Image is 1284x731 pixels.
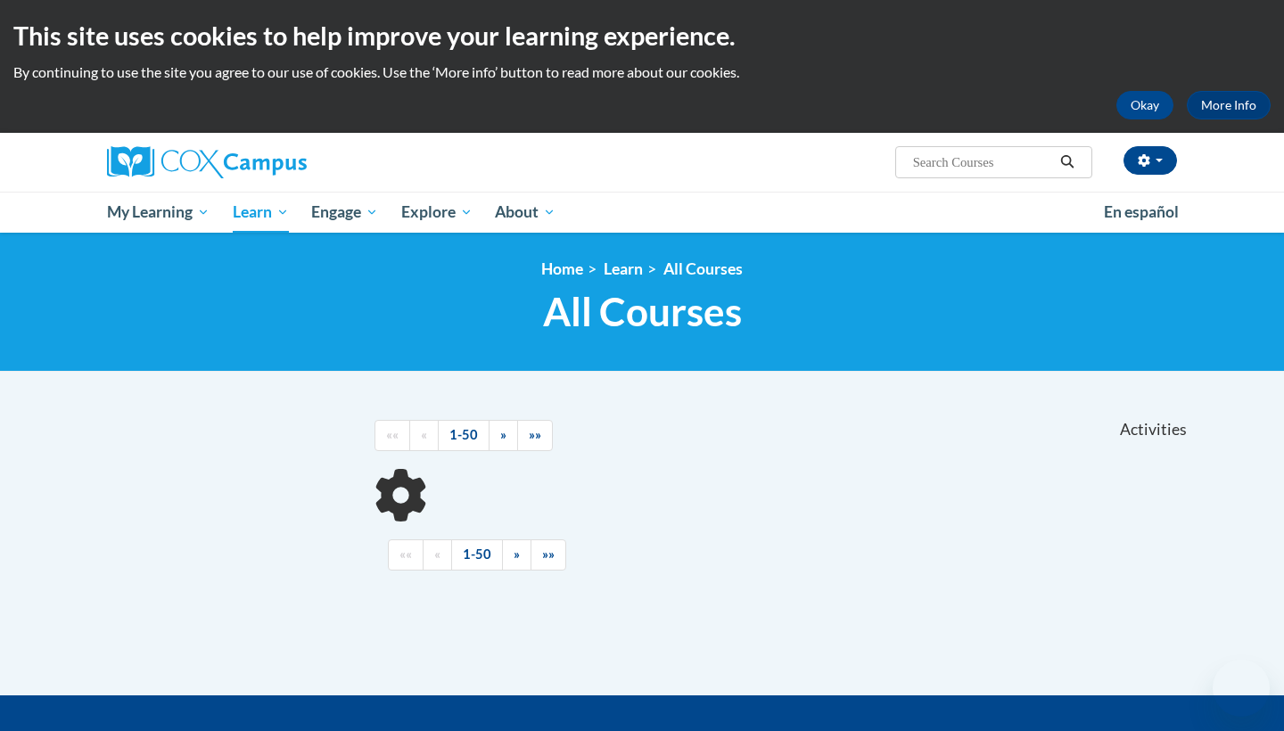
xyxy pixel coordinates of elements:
[502,539,531,571] a: Next
[531,539,566,571] a: End
[434,546,440,562] span: «
[401,201,473,223] span: Explore
[542,546,555,562] span: »»
[388,539,424,571] a: Begining
[221,192,300,233] a: Learn
[1092,193,1190,231] a: En español
[438,420,490,451] a: 1-50
[911,152,1054,173] input: Search Courses
[80,192,1204,233] div: Main menu
[489,420,518,451] a: Next
[517,420,553,451] a: End
[409,420,439,451] a: Previous
[1213,660,1270,717] iframe: Button to launch messaging window
[107,201,210,223] span: My Learning
[423,539,452,571] a: Previous
[386,427,399,442] span: ««
[374,420,410,451] a: Begining
[233,201,289,223] span: Learn
[1123,146,1177,175] button: Account Settings
[13,62,1271,82] p: By continuing to use the site you agree to our use of cookies. Use the ‘More info’ button to read...
[107,146,446,178] a: Cox Campus
[399,546,412,562] span: ««
[451,539,503,571] a: 1-50
[1104,202,1179,221] span: En español
[95,192,221,233] a: My Learning
[500,427,506,442] span: »
[663,259,743,278] a: All Courses
[541,259,583,278] a: Home
[543,288,742,335] span: All Courses
[107,146,307,178] img: Cox Campus
[390,192,484,233] a: Explore
[495,201,556,223] span: About
[311,201,378,223] span: Engage
[529,427,541,442] span: »»
[1054,152,1081,173] button: Search
[514,546,520,562] span: »
[604,259,643,278] a: Learn
[13,18,1271,53] h2: This site uses cookies to help improve your learning experience.
[1187,91,1271,119] a: More Info
[1116,91,1173,119] button: Okay
[421,427,427,442] span: «
[300,192,390,233] a: Engage
[1120,420,1187,439] span: Activities
[484,192,568,233] a: About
